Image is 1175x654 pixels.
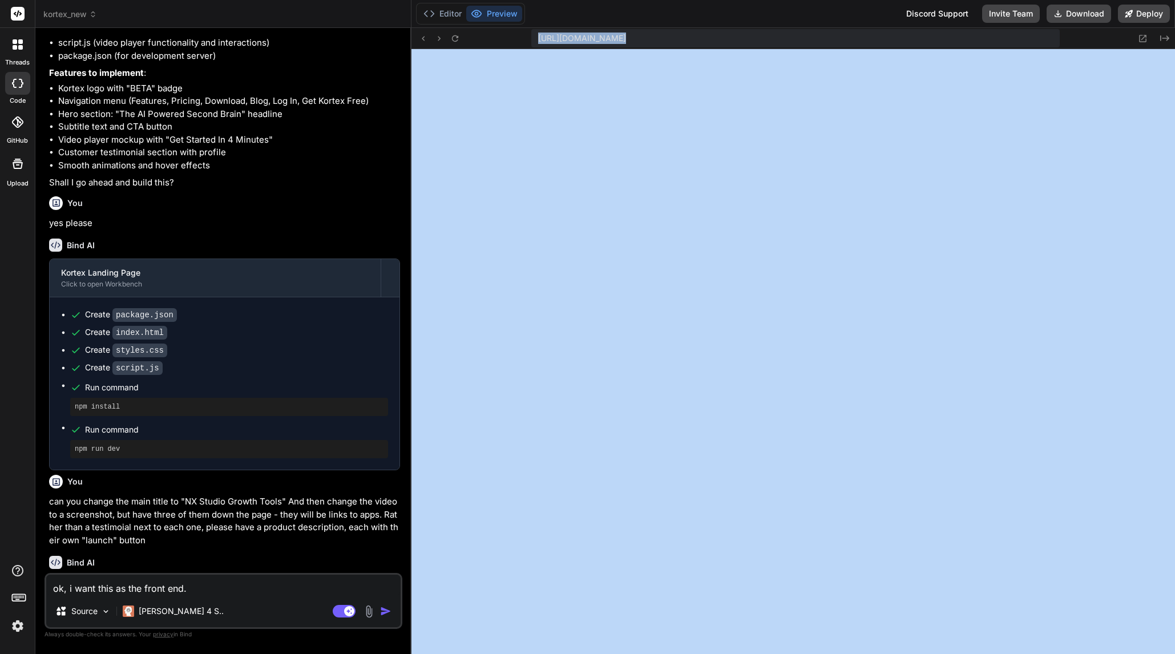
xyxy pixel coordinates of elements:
[49,217,400,230] p: yes please
[50,259,381,297] button: Kortex Landing PageClick to open Workbench
[466,6,522,22] button: Preview
[1047,5,1111,23] button: Download
[58,95,400,108] li: Navigation menu (Features, Pricing, Download, Blog, Log In, Get Kortex Free)
[49,495,400,547] p: can you change the main title to "NX Studio Growth Tools" And then change the video to a screensh...
[1118,5,1170,23] button: Deploy
[85,326,167,338] div: Create
[67,197,83,209] h6: You
[58,82,400,95] li: Kortex logo with "BETA" badge
[85,309,177,321] div: Create
[43,9,97,20] span: kortex_new
[67,240,95,251] h6: Bind AI
[58,37,400,50] li: script.js (video player functionality and interactions)
[58,120,400,134] li: Subtitle text and CTA button
[411,49,1175,654] iframe: Preview
[362,605,375,618] img: attachment
[380,605,391,617] img: icon
[8,616,27,636] img: settings
[538,33,626,44] span: [URL][DOMAIN_NAME]
[982,5,1040,23] button: Invite Team
[419,6,466,22] button: Editor
[61,267,369,278] div: Kortex Landing Page
[85,344,167,356] div: Create
[67,476,83,487] h6: You
[46,575,401,595] textarea: ok, i want this as the front end.
[112,308,177,322] code: package.json
[85,362,163,374] div: Create
[112,361,163,375] code: script.js
[71,605,98,617] p: Source
[58,134,400,147] li: Video player mockup with "Get Started In 4 Minutes"
[49,67,144,78] strong: Features to implement
[5,58,30,67] label: threads
[61,280,369,289] div: Click to open Workbench
[49,67,400,80] p: :
[58,108,400,121] li: Hero section: "The AI Powered Second Brain" headline
[7,136,28,146] label: GitHub
[139,605,224,617] p: [PERSON_NAME] 4 S..
[7,179,29,188] label: Upload
[10,96,26,106] label: code
[58,159,400,172] li: Smooth animations and hover effects
[85,382,388,393] span: Run command
[45,629,402,640] p: Always double-check its answers. Your in Bind
[123,605,134,617] img: Claude 4 Sonnet
[49,176,400,189] p: Shall I go ahead and build this?
[67,557,95,568] h6: Bind AI
[153,631,173,637] span: privacy
[112,344,167,357] code: styles.css
[58,146,400,159] li: Customer testimonial section with profile
[112,326,167,340] code: index.html
[75,402,383,411] pre: npm install
[75,445,383,454] pre: npm run dev
[85,424,388,435] span: Run command
[58,50,400,63] li: package.json (for development server)
[899,5,975,23] div: Discord Support
[101,607,111,616] img: Pick Models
